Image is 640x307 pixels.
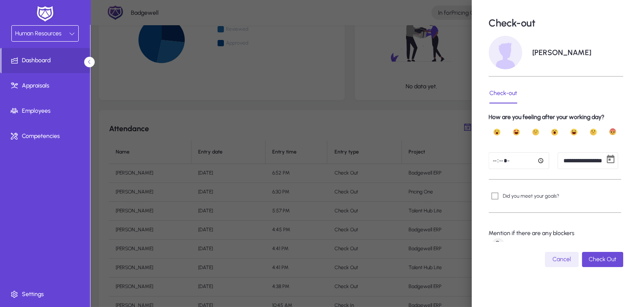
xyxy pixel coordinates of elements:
a: Settings [2,282,92,307]
span: Competencies [2,132,92,140]
a: Appraisals [2,73,92,98]
p: Check-out [489,17,535,29]
a: Employees [2,98,92,124]
span: Human Resources [15,30,61,37]
span: Appraisals [2,82,92,90]
a: Competencies [2,124,92,149]
img: white-logo.png [35,5,56,23]
span: Employees [2,107,92,115]
span: Dashboard [2,56,90,65]
span: Settings [2,290,92,299]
